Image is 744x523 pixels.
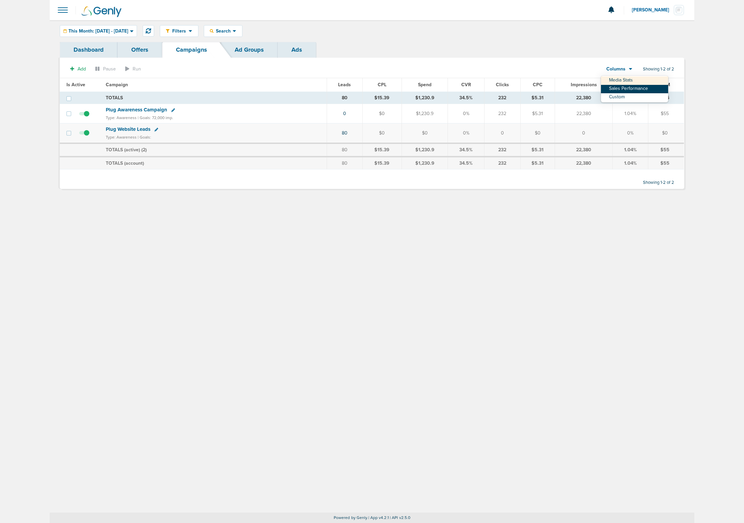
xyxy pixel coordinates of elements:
a: Sales Performance [601,85,668,93]
td: 232 [484,104,520,123]
td: 80 [327,143,363,157]
span: [PERSON_NAME] [632,8,674,12]
td: $1,230.9 [402,143,448,157]
td: $55 [648,104,684,123]
span: | API v2.5.0 [390,515,410,520]
td: 34.5% [448,157,484,169]
td: $15.39 [362,157,402,169]
a: Campaigns [162,42,221,58]
span: Is Active [66,82,85,88]
span: Plug Website Leads [106,126,150,132]
img: Genly [82,6,122,17]
td: 0 [484,123,520,143]
td: $0 [402,123,448,143]
a: 0 [343,111,346,116]
a: Ads [278,42,316,58]
span: Columns [606,66,625,72]
td: TOTALS (account) [102,157,327,169]
span: Search [214,28,233,34]
a: 80 [342,130,347,136]
td: $15.39 [362,92,402,104]
td: 22,380 [555,143,613,157]
span: Clicks [496,82,509,88]
td: $1,230.9 [402,92,448,104]
td: $5.31 [520,92,555,104]
td: $15.39 [362,143,402,157]
small: | Goals: [138,135,151,140]
td: $1,230.9 [402,104,448,123]
td: 1.04% [613,157,648,169]
td: 22,380 [555,92,613,104]
td: 0% [448,123,484,143]
td: TOTALS [102,92,327,104]
td: $5.31 [520,143,555,157]
small: Type: Awareness [106,135,137,140]
td: 0% [613,123,648,143]
span: Impressions [571,82,597,88]
td: $0 [520,123,555,143]
span: Spend [418,82,431,88]
td: $0 [362,123,402,143]
td: 80 [327,92,363,104]
td: 0 [555,123,613,143]
td: 0% [448,104,484,123]
span: CPC [533,82,543,88]
td: 232 [484,157,520,169]
td: TOTALS (active) ( ) [102,143,327,157]
a: Dashboard [60,42,118,58]
td: $5.31 [520,157,555,169]
small: Type: Awareness [106,115,137,120]
span: This Month: [DATE] - [DATE] [68,29,128,34]
td: $5.31 [520,104,555,123]
a: Custom [601,93,668,102]
span: Campaign [106,82,128,88]
span: 2 [143,147,145,153]
span: CVR [461,82,471,88]
td: 22,380 [555,104,613,123]
td: $0 [362,104,402,123]
td: $1,230.9 [402,157,448,169]
small: | Goals: 72,000 imp. [138,115,173,120]
span: Showing 1-2 of 2 [643,180,674,186]
span: Leads [338,82,351,88]
a: Media Stats [601,76,668,85]
button: Add [66,64,90,74]
p: Powered by Genly. [50,515,694,520]
td: $55 [648,157,684,169]
td: 1.04% [613,143,648,157]
td: 22,380 [555,157,613,169]
a: Ad Groups [221,42,278,58]
span: Plug Awareness Campaign [106,107,167,113]
span: Add [78,66,86,72]
td: $0 [648,123,684,143]
span: | App v4.2.1 [368,515,389,520]
td: 232 [484,143,520,157]
td: 34.5% [448,92,484,104]
td: 34.5% [448,143,484,157]
td: 80 [327,157,363,169]
td: $55 [648,143,684,157]
span: Showing 1-2 of 2 [643,66,674,72]
td: 1.04% [613,104,648,123]
a: Offers [118,42,162,58]
span: CPL [378,82,386,88]
td: 232 [484,92,520,104]
span: Filters [170,28,189,34]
